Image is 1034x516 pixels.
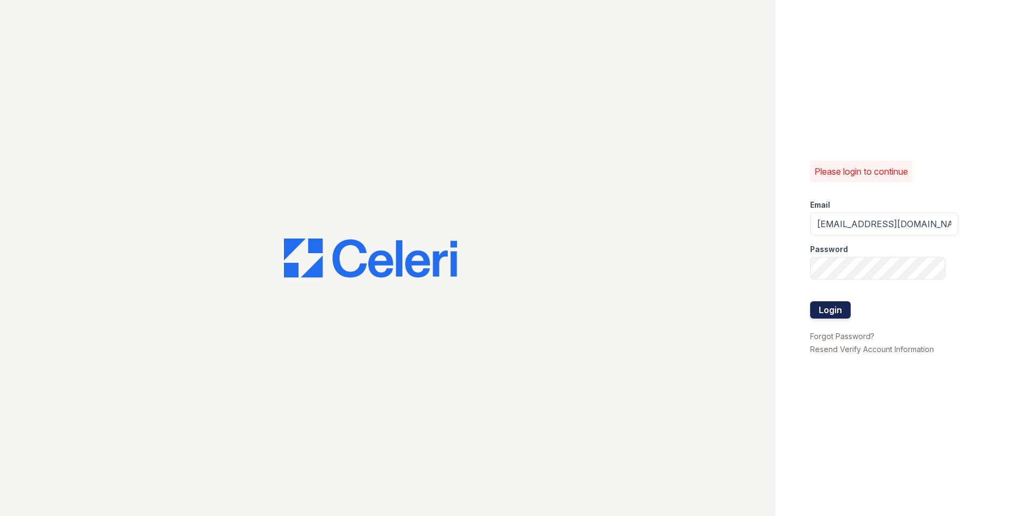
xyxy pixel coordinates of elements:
img: CE_Logo_Blue-a8612792a0a2168367f1c8372b55b34899dd931a85d93a1a3d3e32e68fde9ad4.png [284,239,457,277]
p: Please login to continue [814,165,908,178]
label: Email [810,200,830,210]
button: Login [810,301,851,319]
label: Password [810,244,848,255]
a: Resend Verify Account Information [810,345,934,354]
a: Forgot Password? [810,332,874,341]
